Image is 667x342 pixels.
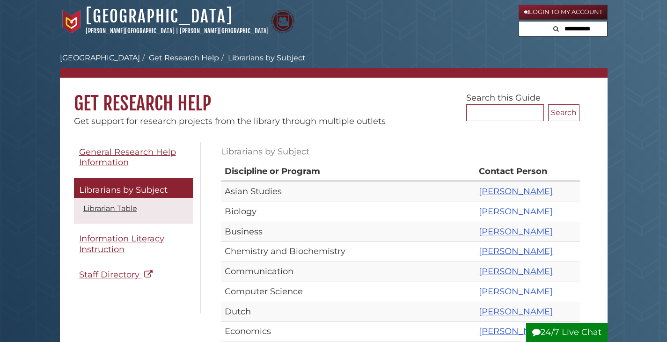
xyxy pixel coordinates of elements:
[221,182,475,202] td: Asian Studies
[149,53,219,62] a: Get Research Help
[74,142,193,290] div: Guide Pages
[221,202,475,222] td: Biology
[548,104,579,121] button: Search
[83,204,137,213] a: Librarian Table
[60,10,83,33] img: Calvin University
[221,162,475,182] th: Discipline or Program
[271,10,294,33] img: Calvin Theological Seminary
[74,116,386,126] span: Get support for research projects from the library through multiple outlets
[475,162,580,182] th: Contact Person
[479,226,553,237] a: [PERSON_NAME]
[526,323,608,342] button: 24/7 Live Chat
[221,222,475,242] td: Business
[79,233,164,255] span: Information Literacy Instruction
[60,52,608,78] nav: breadcrumb
[479,306,553,317] a: [PERSON_NAME]
[221,262,475,282] td: Communication
[79,185,168,195] span: Librarians by Subject
[221,142,580,162] caption: Librarians by Subject
[74,142,193,173] a: General Research Help Information
[60,78,608,115] h1: Get Research Help
[60,53,140,62] a: [GEOGRAPHIC_DATA]
[479,326,553,336] a: [PERSON_NAME]
[86,27,175,35] a: [PERSON_NAME][GEOGRAPHIC_DATA]
[74,228,193,260] a: Information Literacy Instruction
[221,242,475,262] td: Chemistry and Biochemistry
[74,178,193,198] a: Librarians by Subject
[519,5,608,20] a: Login to My Account
[176,27,178,35] span: |
[553,26,559,32] i: Search
[479,286,553,297] a: [PERSON_NAME]
[79,147,176,168] span: General Research Help Information
[180,27,269,35] a: [PERSON_NAME][GEOGRAPHIC_DATA]
[479,186,553,196] a: [PERSON_NAME]
[221,322,475,342] td: Economics
[74,264,193,285] a: Staff Directory
[479,246,553,256] a: [PERSON_NAME]
[550,22,562,34] button: Search
[479,206,553,217] a: [PERSON_NAME]
[79,269,139,280] span: Staff Directory
[221,302,475,322] td: Dutch
[219,52,306,64] li: Librarians by Subject
[86,6,233,27] a: [GEOGRAPHIC_DATA]
[221,282,475,302] td: Computer Science
[479,266,553,277] a: [PERSON_NAME]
